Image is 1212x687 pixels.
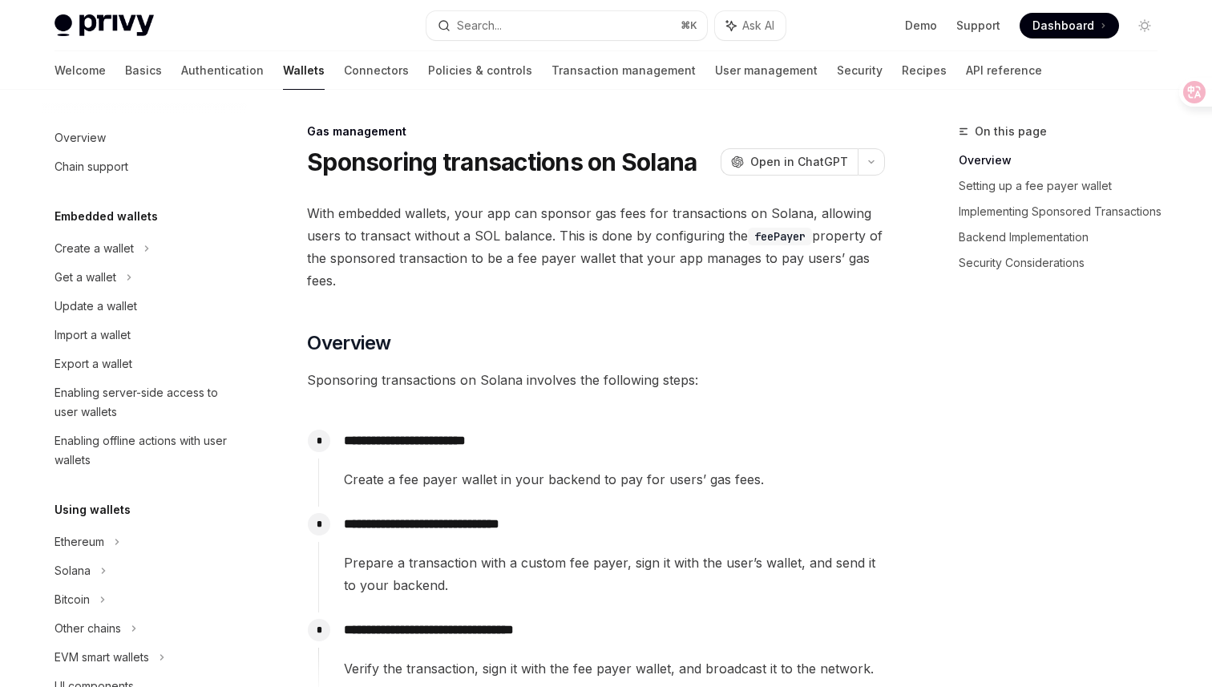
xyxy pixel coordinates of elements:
div: Search... [457,16,502,35]
a: Policies & controls [428,51,532,90]
div: Gas management [307,123,885,139]
img: light logo [55,14,154,37]
button: Search...⌘K [426,11,707,40]
span: On this page [975,122,1047,141]
code: feePayer [748,228,812,245]
span: ⌘ K [681,19,697,32]
a: Export a wallet [42,350,247,378]
div: Get a wallet [55,268,116,287]
a: Wallets [283,51,325,90]
a: Welcome [55,51,106,90]
span: Create a fee payer wallet in your backend to pay for users’ gas fees. [344,468,884,491]
div: EVM smart wallets [55,648,149,667]
div: Enabling offline actions with user wallets [55,431,237,470]
h1: Sponsoring transactions on Solana [307,148,697,176]
h5: Embedded wallets [55,207,158,226]
span: Open in ChatGPT [750,154,848,170]
a: Recipes [902,51,947,90]
a: Security Considerations [959,250,1170,276]
span: With embedded wallets, your app can sponsor gas fees for transactions on Solana, allowing users t... [307,202,885,292]
a: Chain support [42,152,247,181]
div: Export a wallet [55,354,132,374]
span: Sponsoring transactions on Solana involves the following steps: [307,369,885,391]
span: Dashboard [1032,18,1094,34]
div: Chain support [55,157,128,176]
a: Transaction management [551,51,696,90]
div: Ethereum [55,532,104,552]
a: User management [715,51,818,90]
a: Authentication [181,51,264,90]
a: Demo [905,18,937,34]
div: Overview [55,128,106,148]
a: Implementing Sponsored Transactions [959,199,1170,224]
a: Import a wallet [42,321,247,350]
a: Connectors [344,51,409,90]
button: Ask AI [715,11,786,40]
a: Setting up a fee payer wallet [959,173,1170,199]
a: Backend Implementation [959,224,1170,250]
a: Enabling server-side access to user wallets [42,378,247,426]
div: Import a wallet [55,325,131,345]
button: Toggle dark mode [1132,13,1157,38]
a: Security [837,51,883,90]
span: Verify the transaction, sign it with the fee payer wallet, and broadcast it to the network. [344,657,884,680]
button: Open in ChatGPT [721,148,858,176]
div: Create a wallet [55,239,134,258]
div: Other chains [55,619,121,638]
a: Support [956,18,1000,34]
a: Overview [959,148,1170,173]
div: Update a wallet [55,297,137,316]
span: Prepare a transaction with a custom fee payer, sign it with the user’s wallet, and send it to you... [344,552,884,596]
a: Enabling offline actions with user wallets [42,426,247,475]
a: Dashboard [1020,13,1119,38]
div: Bitcoin [55,590,90,609]
div: Solana [55,561,91,580]
div: Enabling server-side access to user wallets [55,383,237,422]
span: Overview [307,330,390,356]
a: Overview [42,123,247,152]
a: Update a wallet [42,292,247,321]
a: Basics [125,51,162,90]
a: API reference [966,51,1042,90]
h5: Using wallets [55,500,131,519]
span: Ask AI [742,18,774,34]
